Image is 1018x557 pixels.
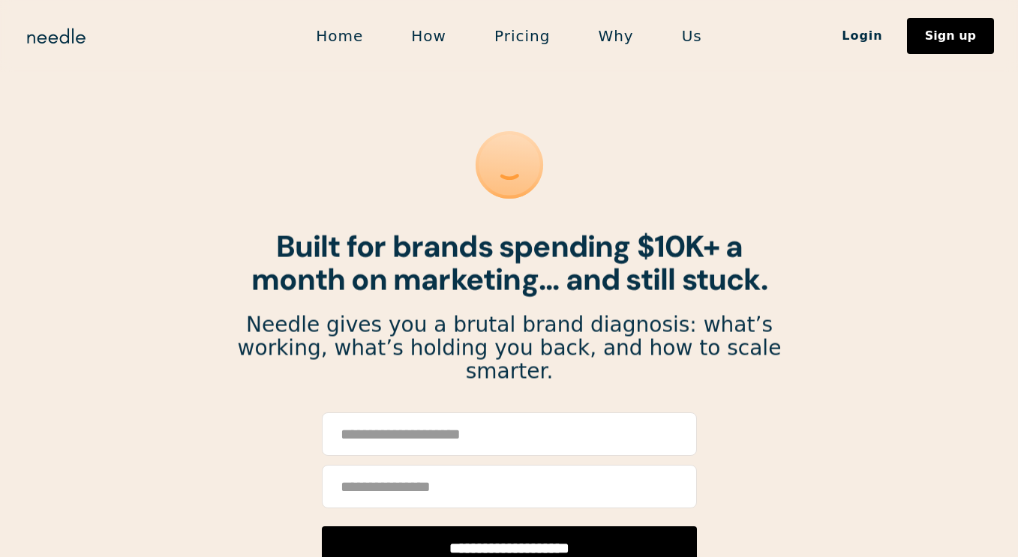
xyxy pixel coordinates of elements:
a: Why [574,20,657,52]
p: Needle gives you a brutal brand diagnosis: what’s working, what’s holding you back, and how to sc... [236,314,782,383]
a: Sign up [907,18,994,54]
a: Login [818,23,907,49]
a: Home [292,20,387,52]
strong: Built for brands spending $10K+ a month on marketing... and still stuck. [251,227,767,299]
a: Pricing [470,20,574,52]
a: Us [658,20,726,52]
a: How [387,20,470,52]
div: Sign up [925,30,976,42]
